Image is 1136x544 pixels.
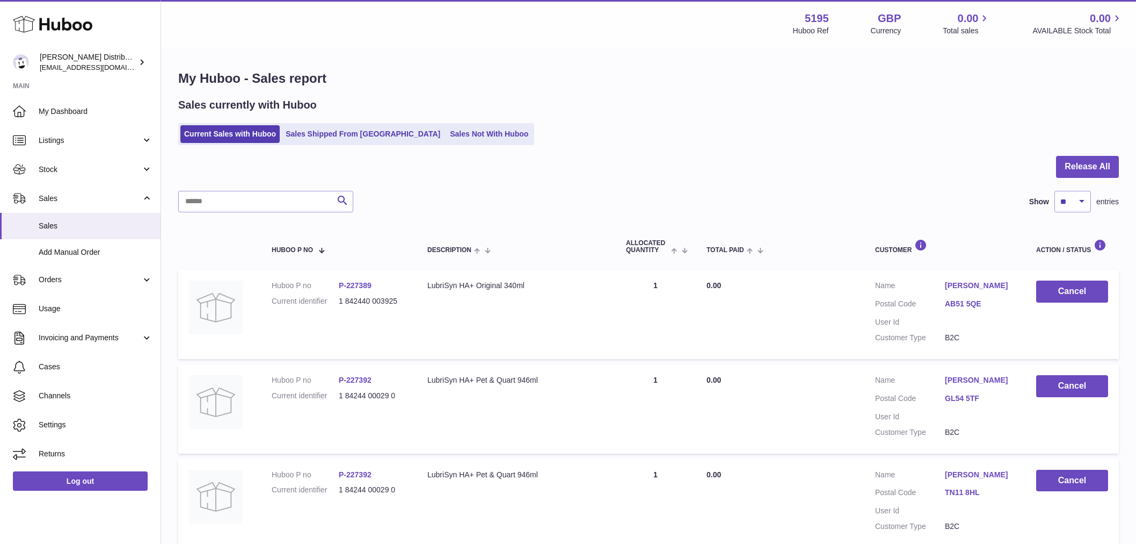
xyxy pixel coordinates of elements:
[39,391,152,401] span: Channels
[875,521,945,532] dt: Customer Type
[615,270,696,359] td: 1
[39,247,152,257] span: Add Manual Order
[13,471,148,491] a: Log out
[339,485,406,495] dd: 1 84244 00029 0
[39,135,141,146] span: Listings
[707,470,721,479] span: 0.00
[945,521,1015,532] dd: B2C
[945,281,1015,291] a: [PERSON_NAME]
[875,393,945,406] dt: Postal Code
[39,164,141,175] span: Stock
[875,299,945,312] dt: Postal Code
[339,281,372,290] a: P-227389
[40,63,158,71] span: [EMAIL_ADDRESS][DOMAIN_NAME]
[1036,239,1108,254] div: Action / Status
[875,281,945,294] dt: Name
[39,333,141,343] span: Invoicing and Payments
[339,391,406,401] dd: 1 84244 00029 0
[339,470,372,479] a: P-227392
[39,449,152,459] span: Returns
[871,26,901,36] div: Currency
[793,26,829,36] div: Huboo Ref
[1056,156,1119,178] button: Release All
[339,296,406,306] dd: 1 842440 003925
[189,281,243,334] img: no-photo.jpg
[1029,197,1049,207] label: Show
[945,299,1015,309] a: AB51 5QE
[272,391,339,401] dt: Current identifier
[945,375,1015,385] a: [PERSON_NAME]
[1036,375,1108,397] button: Cancel
[707,247,744,254] span: Total paid
[178,70,1119,87] h1: My Huboo - Sales report
[282,125,444,143] a: Sales Shipped From [GEOGRAPHIC_DATA]
[878,11,901,26] strong: GBP
[272,375,339,385] dt: Huboo P no
[272,470,339,480] dt: Huboo P no
[875,506,945,516] dt: User Id
[427,470,605,480] div: LubriSyn HA+ Pet & Quart 946ml
[1090,11,1111,26] span: 0.00
[707,281,721,290] span: 0.00
[427,375,605,385] div: LubriSyn HA+ Pet & Quart 946ml
[427,247,471,254] span: Description
[189,470,243,524] img: no-photo.jpg
[178,98,317,112] h2: Sales currently with Huboo
[945,488,1015,498] a: TN11 8HL
[272,247,313,254] span: Huboo P no
[875,412,945,422] dt: User Id
[13,54,29,70] img: mccormackdistr@gmail.com
[39,106,152,117] span: My Dashboard
[1036,470,1108,492] button: Cancel
[945,470,1015,480] a: [PERSON_NAME]
[189,375,243,429] img: no-photo.jpg
[39,420,152,430] span: Settings
[945,393,1015,404] a: GL54 5TF
[272,281,339,291] dt: Huboo P no
[805,11,829,26] strong: 5195
[1032,26,1123,36] span: AVAILABLE Stock Total
[272,296,339,306] dt: Current identifier
[39,362,152,372] span: Cases
[943,11,991,36] a: 0.00 Total sales
[1032,11,1123,36] a: 0.00 AVAILABLE Stock Total
[1036,281,1108,303] button: Cancel
[707,376,721,384] span: 0.00
[875,375,945,388] dt: Name
[945,427,1015,438] dd: B2C
[626,240,668,254] span: ALLOCATED Quantity
[875,239,1015,254] div: Customer
[40,52,136,73] div: [PERSON_NAME] Distribution
[180,125,280,143] a: Current Sales with Huboo
[339,376,372,384] a: P-227392
[875,333,945,343] dt: Customer Type
[943,26,991,36] span: Total sales
[958,11,979,26] span: 0.00
[39,275,141,285] span: Orders
[875,488,945,500] dt: Postal Code
[39,304,152,314] span: Usage
[875,470,945,483] dt: Name
[39,194,141,204] span: Sales
[945,333,1015,343] dd: B2C
[1096,197,1119,207] span: entries
[427,281,605,291] div: LubriSyn HA+ Original 340ml
[875,427,945,438] dt: Customer Type
[615,364,696,454] td: 1
[272,485,339,495] dt: Current identifier
[875,317,945,327] dt: User Id
[446,125,532,143] a: Sales Not With Huboo
[39,221,152,231] span: Sales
